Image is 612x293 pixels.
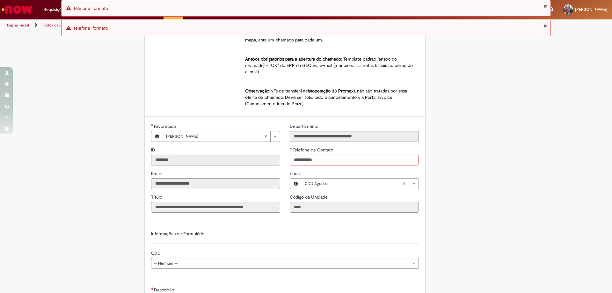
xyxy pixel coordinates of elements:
[290,179,302,189] button: Local, Visualizar este registro CDD Agudos
[151,231,204,237] label: Informações de Formulário
[245,88,414,107] p: NFs de transferência , não são tratadas por essa oferta de chamado. Deve ser solicitado o cancela...
[245,31,412,43] span: : Permitido a devolução de UM mapa por chamado. Caso tenha mais de um mapa, abra um chamado para ...
[5,19,403,31] ul: Trilhas de página
[154,287,175,293] span: Descrição
[166,131,264,142] span: [PERSON_NAME]
[151,124,154,126] span: Obrigatório Preenchido
[245,56,341,62] strong: Anexos obrigatórios para a abertura do chamado
[290,155,419,165] input: Telefone de Contato
[1,3,33,16] img: ServiceNow
[44,6,66,13] span: Requisições
[302,179,419,189] a: CDD AgudosLimpar campo Local
[290,202,419,213] input: Código da Unidade
[43,23,76,28] a: Todos os Catálogos
[163,131,280,142] a: [PERSON_NAME]Limpar campo Favorecido
[245,88,270,94] strong: Observação:
[151,250,162,256] span: CDD
[154,123,177,129] span: Necessários - Favorecido
[151,171,163,176] span: Somente leitura - Email
[543,4,547,9] button: Fechar Notificação
[151,155,280,165] input: ID
[74,5,108,11] span: telefone_formato
[290,123,320,129] label: Somente leitura - Departamento
[7,23,29,28] a: Página inicial
[151,147,157,153] label: Somente leitura - ID
[290,131,419,142] input: Departamento
[261,131,270,142] abbr: Limpar campo Favorecido
[293,147,334,153] span: Telefone de Contato
[151,194,164,200] label: Somente leitura - Título
[245,56,414,75] p: : Template padrão (anexo do chamado) + “OK” do EPP da GEO via e-mail (mencionar as notas fiscais ...
[575,7,607,12] span: [PERSON_NAME]
[151,178,280,189] input: Email
[543,23,547,28] button: Fechar Notificação
[151,287,154,290] span: Necessários
[399,179,409,189] abbr: Limpar campo Local
[290,194,329,200] label: Somente leitura - Código da Unidade
[151,202,280,213] input: Título
[290,171,302,176] span: Local
[151,170,163,177] label: Somente leitura - Email
[305,179,403,189] span: CDD Agudos
[74,25,108,31] span: telefone_formato
[151,131,163,142] button: Favorecido, Visualizar este registro Reinaldo Gabriel Vieira
[154,258,406,268] span: -- Nenhum --
[311,88,355,94] strong: (operação 33 Promax)
[290,147,293,150] span: Obrigatório Preenchido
